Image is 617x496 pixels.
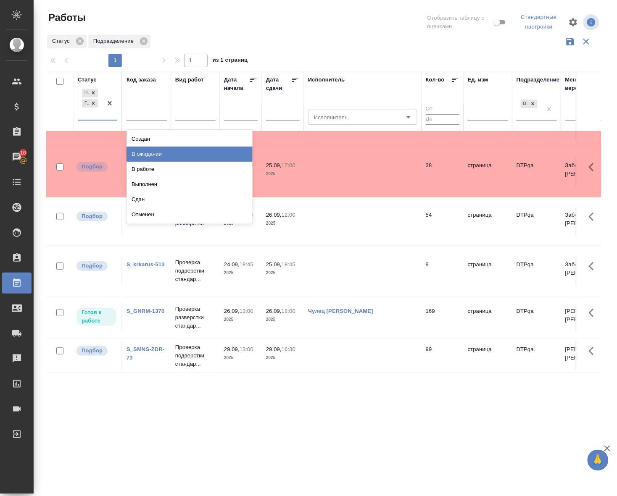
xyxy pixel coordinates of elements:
[464,157,512,186] td: страница
[224,76,249,92] div: Дата начала
[266,261,282,268] p: 25.09,
[422,207,464,236] td: 54
[88,35,150,48] div: Подразделение
[82,89,89,97] div: Подбор
[512,256,561,286] td: DTPqa
[224,346,240,352] p: 29.09,
[82,262,103,270] p: Подбор
[127,177,253,192] div: Выполнен
[175,305,216,330] p: Проверка разверстки стандар...
[127,261,165,268] a: S_krkarus-513
[266,219,300,228] p: 2025
[565,211,606,228] p: Заборова [PERSON_NAME]
[78,76,97,84] div: Статус
[464,341,512,370] td: страница
[266,269,300,277] p: 2025
[82,163,103,171] p: Подбор
[213,55,248,67] span: из 1 страниц
[127,162,253,177] div: В работе
[512,341,561,370] td: DTPqa
[240,308,253,314] p: 13:00
[224,308,240,314] p: 26.09,
[81,88,99,98] div: Подбор, Готов к работе
[266,212,282,218] p: 26.09,
[512,207,561,236] td: DTPqa
[76,161,117,173] div: Можно подбирать исполнителей
[591,451,605,469] span: 🙏
[127,76,156,84] div: Код заказа
[46,11,86,24] span: Работы
[224,261,240,268] p: 24.09,
[563,12,583,32] span: Настроить таблицу
[81,98,99,109] div: Подбор, Готов к работе
[584,256,604,276] button: Здесь прячутся важные кнопки
[52,37,73,45] p: Статус
[224,315,258,324] p: 2025
[583,14,601,30] span: Посмотреть информацию
[521,100,528,108] div: DTPqa
[422,256,464,286] td: 9
[240,346,253,352] p: 13:00
[224,269,258,277] p: 2025
[127,346,164,361] a: S_SMNS-ZDR-73
[266,170,300,178] p: 2025
[127,192,253,207] div: Сдан
[464,207,512,236] td: страница
[76,345,117,357] div: Можно подбирать исполнителей
[266,76,291,92] div: Дата сдачи
[282,261,295,268] p: 18:45
[426,76,445,84] div: Кол-во
[422,303,464,332] td: 169
[565,345,606,362] p: [PERSON_NAME], [PERSON_NAME]
[175,258,216,283] p: Проверка подверстки стандар...
[427,14,492,31] span: Отобразить таблицу с оценками
[15,149,31,157] span: 10
[76,307,117,327] div: Исполнитель может приступить к работе
[584,341,604,361] button: Здесь прячутся важные кнопки
[266,308,282,314] p: 26.09,
[93,37,137,45] p: Подразделение
[224,354,258,362] p: 2025
[2,147,32,168] a: 10
[175,343,216,368] p: Проверка подверстки стандар...
[266,354,300,362] p: 2025
[588,450,609,471] button: 🙏
[175,76,204,84] div: Вид работ
[82,99,89,108] div: Готов к работе
[82,308,111,325] p: Готов к работе
[240,261,253,268] p: 18:45
[584,207,604,227] button: Здесь прячутся важные кнопки
[82,346,103,355] p: Подбор
[565,161,606,178] p: Заборова [PERSON_NAME]
[512,303,561,332] td: DTPqa
[565,76,606,92] div: Менеджеры верстки
[464,303,512,332] td: страница
[426,114,459,125] input: До
[308,76,345,84] div: Исполнитель
[127,131,253,147] div: Создан
[403,111,414,123] button: Open
[584,157,604,177] button: Здесь прячутся важные кнопки
[468,76,488,84] div: Ед. изм
[308,308,373,314] a: Чулец [PERSON_NAME]
[422,157,464,186] td: 38
[266,346,282,352] p: 29.09,
[517,76,560,84] div: Подразделение
[578,34,594,50] button: Сбросить фильтры
[282,162,295,168] p: 17:00
[515,11,563,34] div: split button
[282,308,295,314] p: 18:00
[565,260,606,277] p: Заборова [PERSON_NAME]
[127,308,164,314] a: S_GNRM-1370
[562,34,578,50] button: Сохранить фильтры
[266,162,282,168] p: 25.09,
[464,256,512,286] td: страница
[127,207,253,222] div: Отменен
[47,35,87,48] div: Статус
[426,104,459,115] input: От
[282,212,295,218] p: 12:00
[565,307,606,324] p: [PERSON_NAME] [PERSON_NAME]
[520,99,538,109] div: DTPqa
[512,157,561,186] td: DTPqa
[76,211,117,222] div: Можно подбирать исполнителей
